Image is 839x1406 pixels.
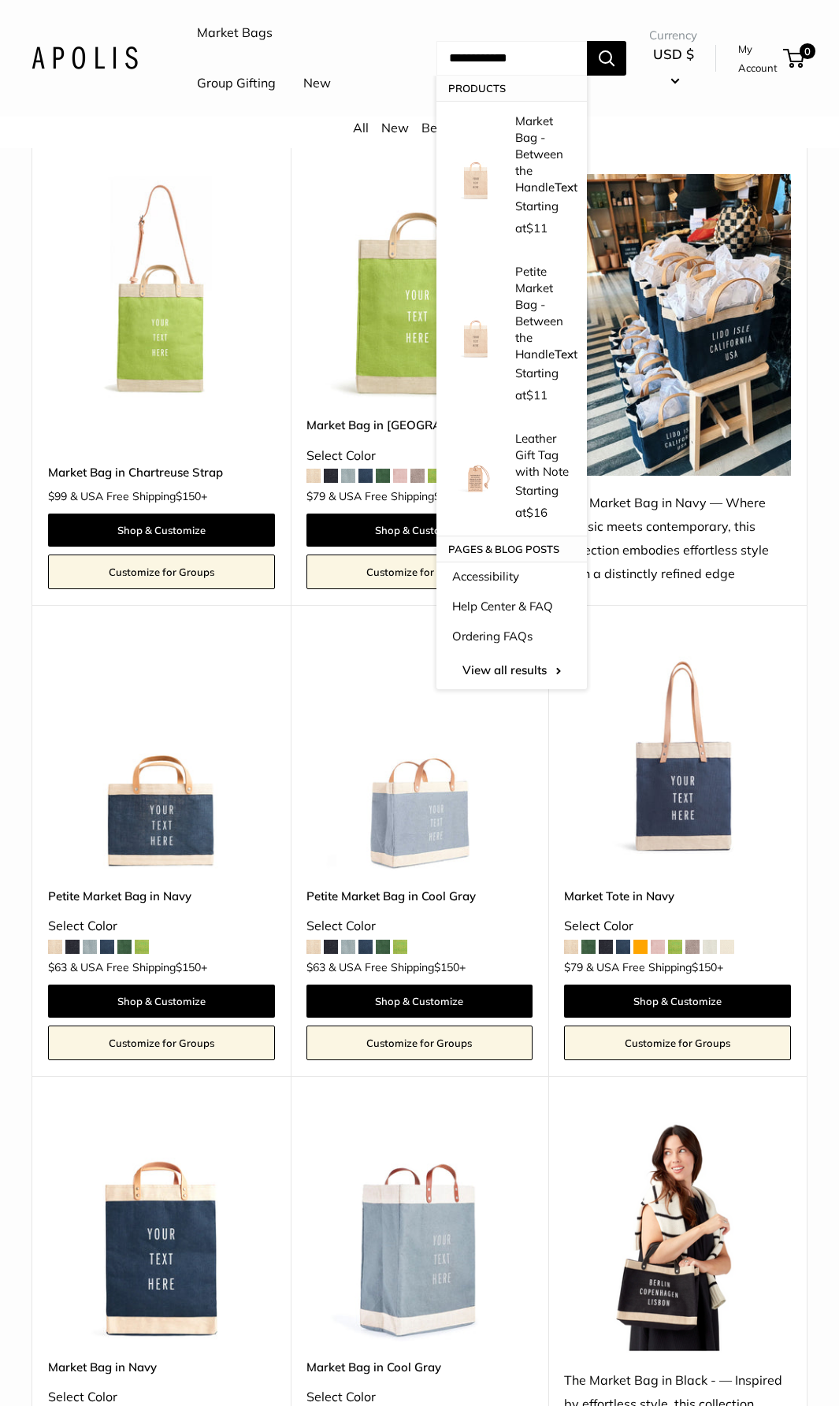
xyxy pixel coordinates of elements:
[649,42,697,92] button: USD $
[306,644,533,871] a: Petite Market Bag in Cool GrayPetite Market Bag in Cool Gray
[436,41,587,76] input: Search...
[306,1115,533,1342] a: Market Bag in Cool GrayMarket Bag in Cool Gray
[306,985,533,1018] a: Shop & Customize
[692,960,717,974] span: $150
[649,24,697,46] span: Currency
[452,153,499,200] img: description_Make it yours with custom printed text.
[564,644,791,871] a: Market Tote in NavyMarket Tote in Navy
[353,120,369,135] a: All
[329,491,466,502] span: & USA Free Shipping +
[306,887,533,905] a: Petite Market Bag in Cool Gray
[526,505,548,520] span: $16
[306,174,533,401] img: Market Bag in Chartreuse
[564,644,791,871] img: Market Tote in Navy
[555,347,574,362] strong: Tex
[306,1026,533,1060] a: Customize for Groups
[452,311,499,358] img: description_Make it yours with custom printed text.
[381,120,409,135] a: New
[564,914,791,938] div: Select Color
[436,101,587,251] a: description_Make it yours with custom printed text. Market Bag - Between the HandleText Starting ...
[515,198,559,236] span: Starting at
[48,555,275,589] a: Customize for Groups
[48,644,275,871] a: description_Make it yours with custom text.Petite Market Bag in Navy
[515,430,571,480] p: Leather Gift Tag with Note
[436,651,587,689] a: View all results
[436,418,587,536] a: description_Make it yours with custom printed text Leather Gift Tag with Note Starting at$16
[515,483,559,520] span: Starting at
[48,514,275,547] a: Shop & Customize
[48,174,275,401] img: Market Bag in Chartreuse Strap
[436,592,587,621] a: Help Center & FAQ
[564,985,791,1018] a: Shop & Customize
[306,514,533,547] a: Shop & Customize
[436,536,587,561] p: Pages & Blog posts
[48,463,275,481] a: Market Bag in Chartreuse Strap
[329,962,466,973] span: & USA Free Shipping +
[176,489,201,503] span: $150
[306,960,325,974] span: $63
[306,1358,533,1376] a: Market Bag in Cool Gray
[421,120,486,135] a: Bestsellers
[738,39,778,78] a: My Account
[48,1115,275,1342] a: Market Bag in NavyMarket Bag in Navy
[197,72,276,95] a: Group Gifting
[564,1115,791,1353] img: The Market Bag in Black - — Inspired by effortless style, this collection honors the versatility ...
[785,49,804,68] a: 0
[48,985,275,1018] a: Shop & Customize
[515,263,577,362] p: Petite Market Bag - Between the Handle t
[306,444,533,468] div: Select Color
[70,491,207,502] span: & USA Free Shipping +
[48,960,67,974] span: $63
[303,72,331,95] a: New
[436,76,587,101] p: Products
[48,887,275,905] a: Petite Market Bag in Navy
[306,174,533,401] a: Market Bag in ChartreuseMarket Bag in Chartreuse
[436,562,587,592] a: Accessibility
[564,492,791,586] div: The Market Bag in Navy — Where classic meets contemporary, this collection embodies effortless st...
[306,555,533,589] a: Customize for Groups
[306,914,533,938] div: Select Color
[436,251,587,418] a: description_Make it yours with custom printed text. Petite Market Bag - Between the HandleText St...
[800,43,815,59] span: 0
[48,1026,275,1060] a: Customize for Groups
[306,416,533,434] a: Market Bag in [GEOGRAPHIC_DATA]
[306,644,533,871] img: Petite Market Bag in Cool Gray
[48,174,275,401] a: Market Bag in Chartreuse StrapMarket Bag in Chartreuse Strap
[555,180,574,195] strong: Tex
[306,1115,533,1342] img: Market Bag in Cool Gray
[526,221,548,236] span: $11
[586,962,723,973] span: & USA Free Shipping +
[436,621,587,651] a: Ordering FAQs
[48,1358,275,1376] a: Market Bag in Navy
[48,489,67,503] span: $99
[48,914,275,938] div: Select Color
[564,174,791,477] img: The Market Bag in Navy — Where classic meets contemporary, this collection embodies effortless st...
[515,365,559,403] span: Starting at
[306,489,325,503] span: $79
[587,41,626,76] button: Search
[48,1115,275,1342] img: Market Bag in Navy
[515,113,577,195] p: Market Bag - Between the Handle t
[564,887,791,905] a: Market Tote in Navy
[526,388,548,403] span: $11
[452,454,499,501] img: description_Make it yours with custom printed text
[653,46,694,62] span: USD $
[32,46,138,69] img: Apolis
[48,644,275,871] img: description_Make it yours with custom text.
[564,1026,791,1060] a: Customize for Groups
[176,960,201,974] span: $150
[70,962,207,973] span: & USA Free Shipping +
[197,21,273,45] a: Market Bags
